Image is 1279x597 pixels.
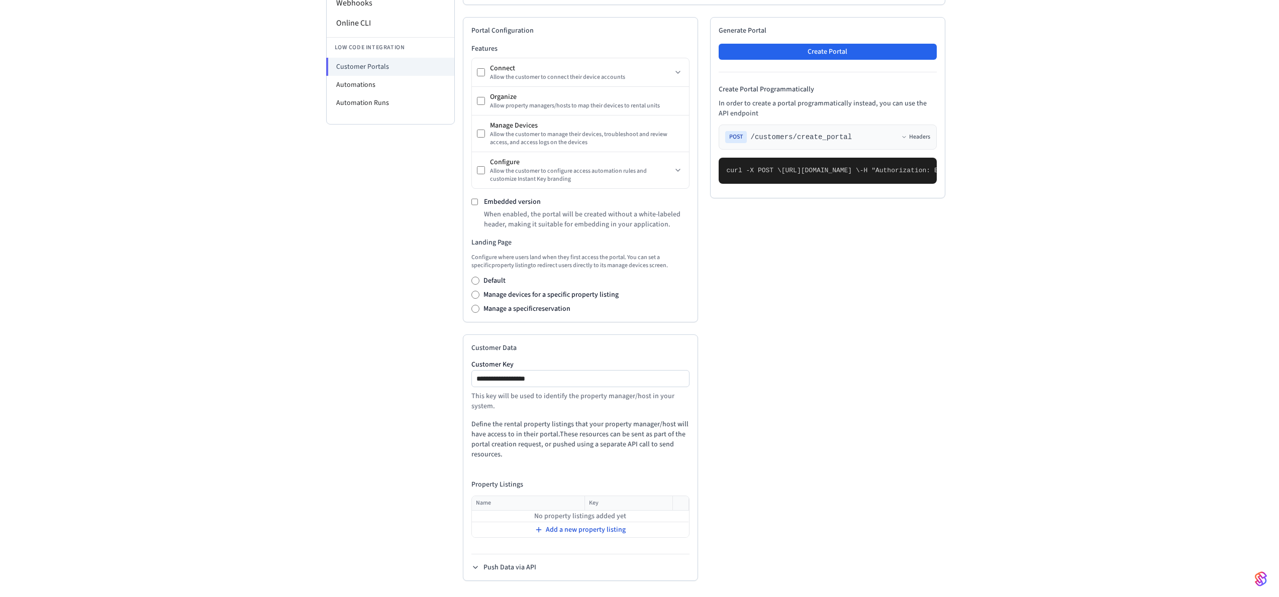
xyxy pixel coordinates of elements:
[719,26,937,36] h2: Generate Portal
[490,92,684,102] div: Organize
[471,391,690,411] p: This key will be used to identify the property manager/host in your system.
[725,131,747,143] span: POST
[751,132,852,142] span: /customers/create_portal
[490,157,672,167] div: Configure
[546,525,626,535] span: Add a new property listing
[483,276,506,286] label: Default
[471,254,690,270] p: Configure where users land when they first access the portal. You can set a specific property lis...
[483,304,570,314] label: Manage a specific reservation
[1255,571,1267,587] img: SeamLogoGradient.69752ec5.svg
[719,84,937,94] h4: Create Portal Programmatically
[483,290,619,300] label: Manage devices for a specific property listing
[727,167,781,174] span: curl -X POST \
[472,511,689,522] td: No property listings added yet
[471,237,690,248] h3: Landing Page
[327,94,454,112] li: Automation Runs
[490,121,684,131] div: Manage Devices
[490,102,684,110] div: Allow property managers/hosts to map their devices to rental units
[471,419,690,459] p: Define the rental property listings that your property manager/host will have access to in their ...
[326,58,454,76] li: Customer Portals
[471,480,690,490] h4: Property Listings
[860,167,1048,174] span: -H "Authorization: Bearer seam_api_key_123456" \
[327,37,454,58] li: Low Code Integration
[901,133,930,141] button: Headers
[490,131,684,147] div: Allow the customer to manage their devices, troubleshoot and review access, and access logs on th...
[471,361,690,368] label: Customer Key
[471,26,690,36] h2: Portal Configuration
[327,13,454,33] li: Online CLI
[585,496,672,511] th: Key
[484,197,541,207] label: Embedded version
[472,496,585,511] th: Name
[471,562,536,572] button: Push Data via API
[781,167,860,174] span: [URL][DOMAIN_NAME] \
[484,209,690,229] p: When enabled, the portal will be created without a white-labeled header, making it suitable for e...
[327,76,454,94] li: Automations
[719,98,937,118] p: In order to create a portal programmatically instead, you can use the API endpoint
[719,44,937,60] button: Create Portal
[490,167,672,183] div: Allow the customer to configure access automation rules and customize Instant Key branding
[471,343,690,353] h2: Customer Data
[471,44,690,54] h3: Features
[490,63,672,73] div: Connect
[490,73,672,81] div: Allow the customer to connect their device accounts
